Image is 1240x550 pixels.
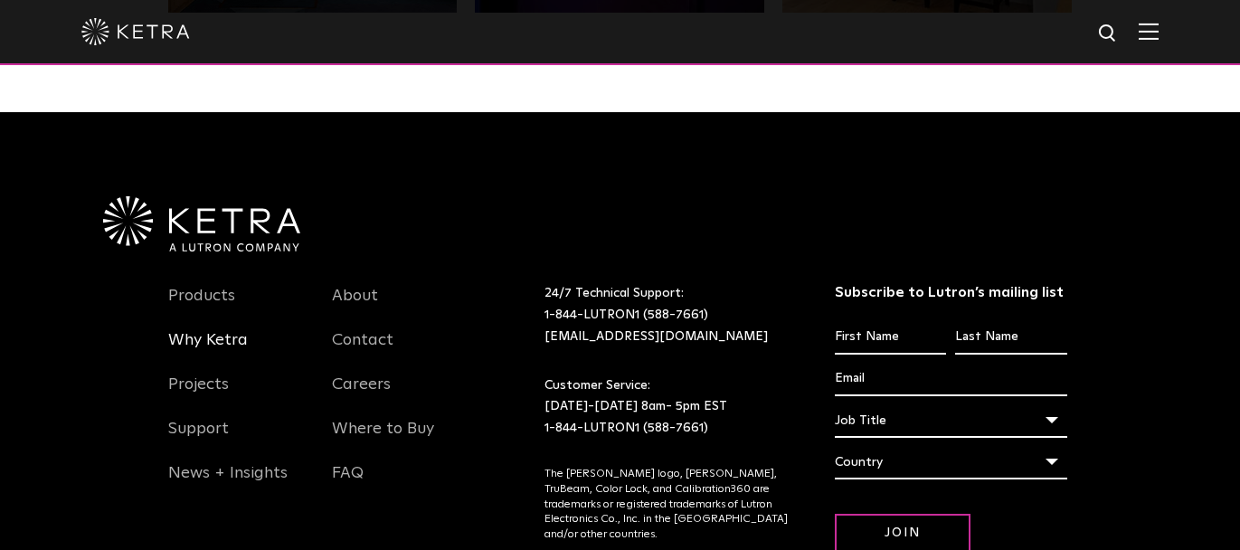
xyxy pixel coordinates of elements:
[544,375,790,440] p: Customer Service: [DATE]-[DATE] 8am- 5pm EST
[332,286,378,327] a: About
[544,330,768,343] a: [EMAIL_ADDRESS][DOMAIN_NAME]
[835,362,1067,396] input: Email
[168,463,288,505] a: News + Insights
[168,286,235,327] a: Products
[168,283,306,505] div: Navigation Menu
[544,308,708,321] a: 1-844-LUTRON1 (588-7661)
[332,419,434,460] a: Where to Buy
[835,403,1067,438] div: Job Title
[103,196,300,252] img: Ketra-aLutronCo_White_RGB
[332,375,391,416] a: Careers
[955,320,1066,355] input: Last Name
[168,375,229,416] a: Projects
[332,463,364,505] a: FAQ
[544,422,708,434] a: 1-844-LUTRON1 (588-7661)
[332,330,393,372] a: Contact
[544,283,790,347] p: 24/7 Technical Support:
[1139,23,1159,40] img: Hamburger%20Nav.svg
[81,18,190,45] img: ketra-logo-2019-white
[835,445,1067,479] div: Country
[835,283,1067,302] h3: Subscribe to Lutron’s mailing list
[544,467,790,543] p: The [PERSON_NAME] logo, [PERSON_NAME], TruBeam, Color Lock, and Calibration360 are trademarks or ...
[168,330,248,372] a: Why Ketra
[168,419,229,460] a: Support
[835,320,946,355] input: First Name
[1097,23,1120,45] img: search icon
[332,283,469,505] div: Navigation Menu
